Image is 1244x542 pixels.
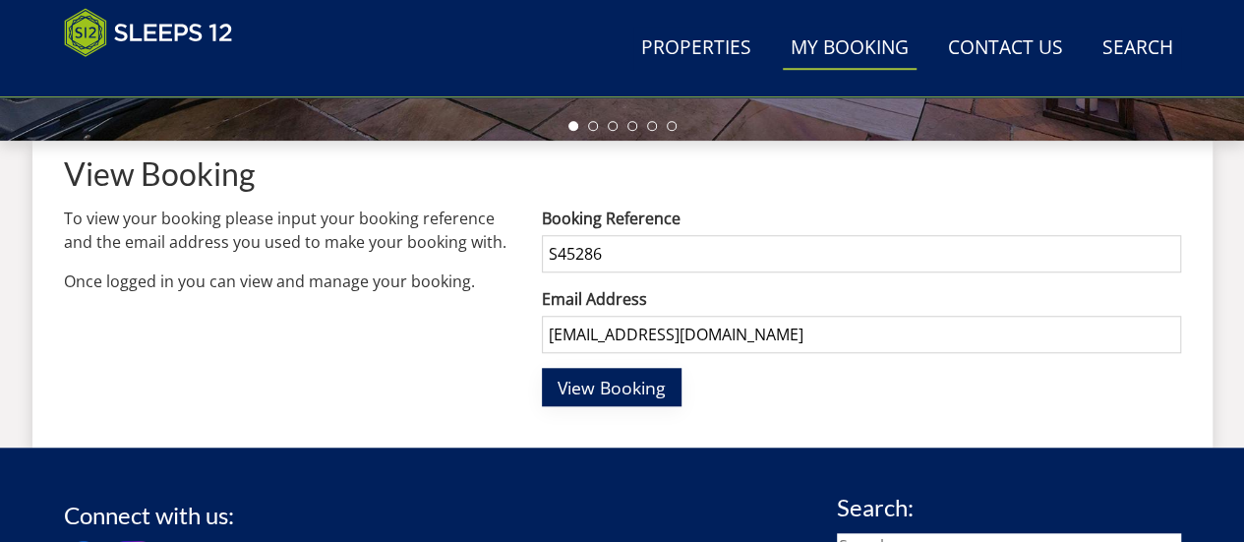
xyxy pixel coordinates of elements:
button: View Booking [542,368,681,406]
h1: View Booking [64,156,1181,191]
h3: Search: [837,495,1181,520]
input: The email address you used to make the booking [542,316,1180,353]
label: Booking Reference [542,207,1180,230]
a: Contact Us [940,27,1071,71]
h3: Connect with us: [64,503,234,528]
input: Your booking reference, e.g. S232 [542,235,1180,272]
label: Email Address [542,287,1180,311]
a: Properties [633,27,759,71]
iframe: Customer reviews powered by Trustpilot [54,69,261,86]
img: Sleeps 12 [64,8,233,57]
a: Search [1095,27,1181,71]
span: View Booking [558,376,666,399]
p: Once logged in you can view and manage your booking. [64,270,511,293]
a: My Booking [783,27,917,71]
p: To view your booking please input your booking reference and the email address you used to make y... [64,207,511,254]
